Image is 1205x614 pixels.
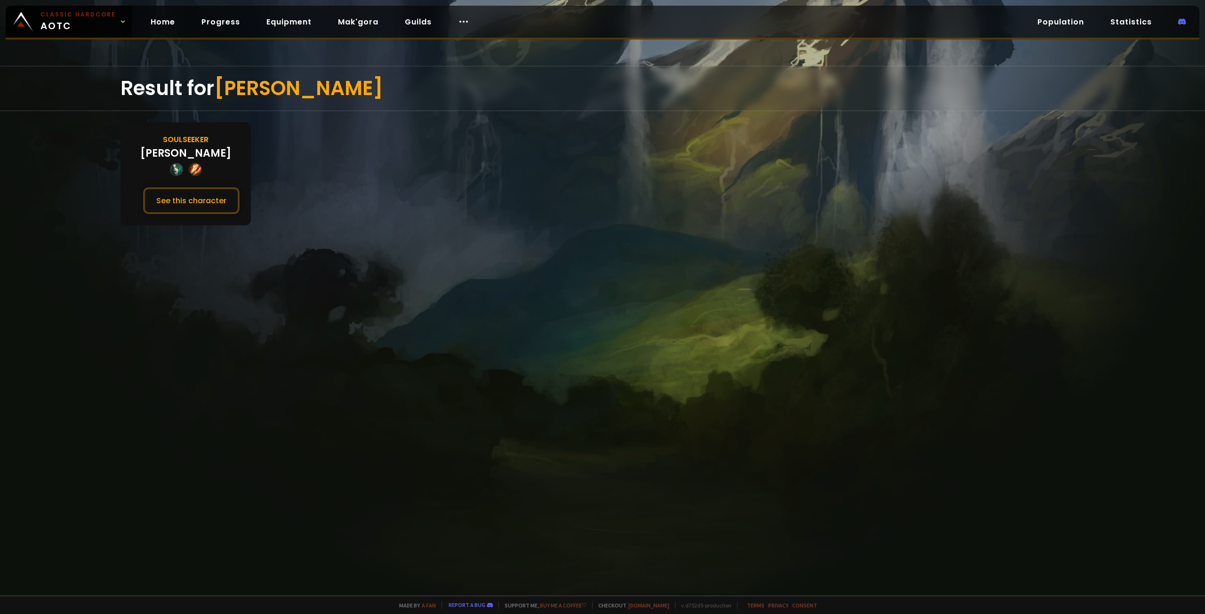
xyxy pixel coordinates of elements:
[143,12,183,32] a: Home
[747,602,764,609] a: Terms
[140,145,231,161] div: [PERSON_NAME]
[394,602,436,609] span: Made by
[194,12,248,32] a: Progress
[163,134,209,145] div: Soulseeker
[675,602,731,609] span: v. d752d5 - production
[259,12,319,32] a: Equipment
[592,602,669,609] span: Checkout
[792,602,817,609] a: Consent
[397,12,439,32] a: Guilds
[330,12,386,32] a: Mak'gora
[628,602,669,609] a: [DOMAIN_NAME]
[143,187,240,214] button: See this character
[498,602,586,609] span: Support me,
[1030,12,1092,32] a: Population
[214,74,383,102] span: [PERSON_NAME]
[40,10,116,19] small: Classic Hardcore
[449,601,485,608] a: Report a bug
[120,66,1084,111] div: Result for
[1103,12,1159,32] a: Statistics
[6,6,132,38] a: Classic HardcoreAOTC
[422,602,436,609] a: a fan
[768,602,788,609] a: Privacy
[540,602,586,609] a: Buy me a coffee
[40,10,116,33] span: AOTC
